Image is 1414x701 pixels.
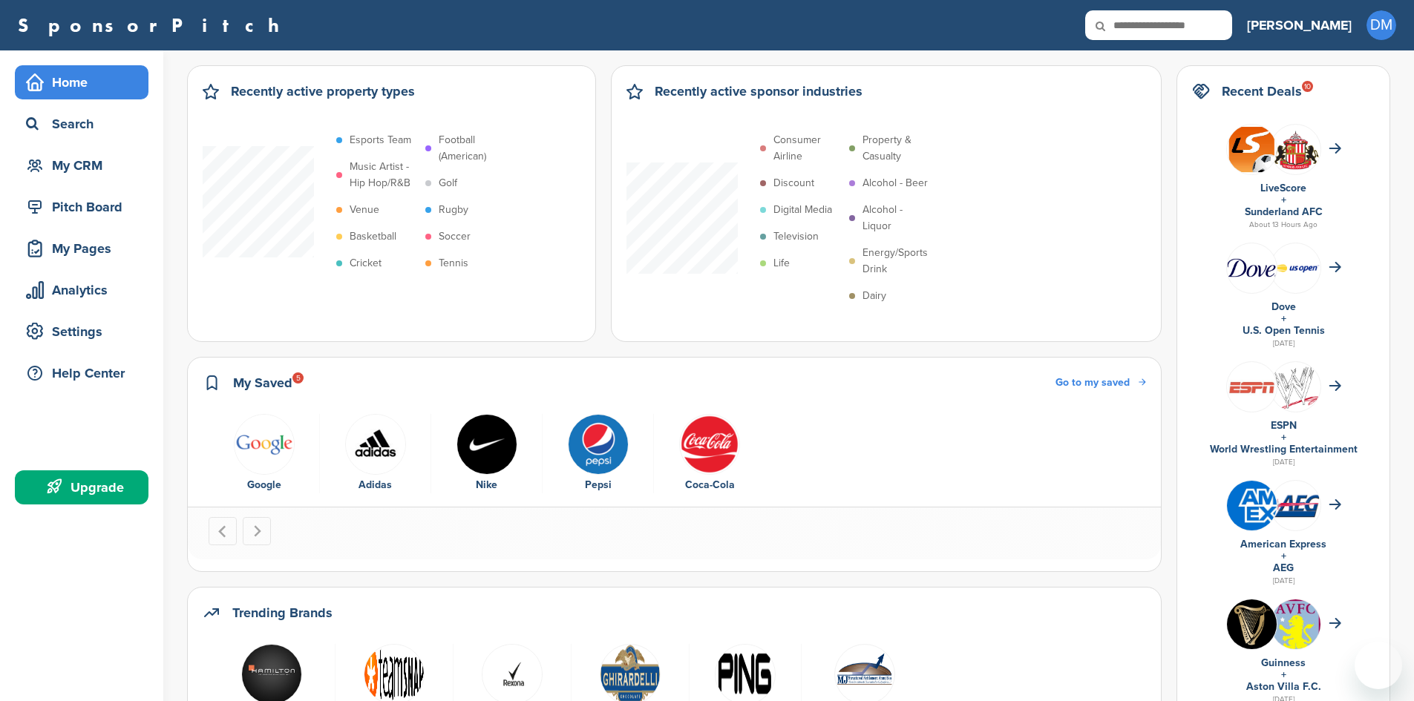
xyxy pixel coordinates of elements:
[1192,574,1375,588] div: [DATE]
[15,148,148,182] a: My CRM
[773,202,832,218] p: Digital Media
[773,228,819,245] p: Television
[1055,376,1130,389] span: Go to my saved
[439,228,471,245] p: Soccer
[654,414,765,494] div: 5 of 5
[439,255,468,271] p: Tennis
[1271,362,1320,415] img: Open uri20141112 64162 12gd62f?1415806146
[1222,81,1302,102] h2: Recent Deals
[1302,81,1313,92] div: 10
[863,245,931,277] p: Energy/Sports Drink
[1271,493,1320,518] img: Open uri20141112 64162 1t4610c?1415809572
[15,107,148,141] a: Search
[327,477,423,493] div: Adidas
[15,273,148,307] a: Analytics
[1355,642,1402,689] iframe: Button to launch messaging window
[1227,125,1277,174] img: Livescore
[22,277,148,303] div: Analytics
[22,235,148,262] div: My Pages
[773,132,842,165] p: Consumer Airline
[568,414,629,475] img: Pepsi logo
[1247,9,1352,42] a: [PERSON_NAME]
[1281,668,1286,681] a: +
[550,477,646,493] div: Pepsi
[1246,680,1321,693] a: Aston Villa F.C.
[439,202,468,218] p: Rugby
[1192,337,1375,350] div: [DATE]
[1240,538,1326,550] a: American Express
[439,414,534,494] a: Nike logo Nike
[1271,599,1320,671] img: Data?1415810237
[292,372,304,384] div: 5
[243,517,271,545] button: Next slide
[679,414,740,475] img: 451ddf96e958c635948cd88c29892565
[1247,15,1352,36] h3: [PERSON_NAME]
[350,159,418,191] p: Music Artist - Hip Hop/R&B
[327,414,423,494] a: Hwjxykur 400x400 Adidas
[234,414,295,475] img: Google logo
[15,315,148,349] a: Settings
[216,477,312,493] div: Google
[320,414,431,494] div: 2 of 5
[350,255,382,271] p: Cricket
[661,477,758,493] div: Coca-Cola
[863,288,886,304] p: Dairy
[1227,481,1277,530] img: Amex logo
[1227,599,1277,649] img: 13524564 10153758406911519 7648398964988343964 n
[863,202,931,234] p: Alcohol - Liquor
[1281,431,1286,444] a: +
[22,69,148,96] div: Home
[1245,205,1323,218] a: Sunderland AFC
[439,175,457,191] p: Golf
[439,477,534,493] div: Nike
[863,132,931,165] p: Property & Casualty
[543,414,654,494] div: 4 of 5
[1243,324,1325,337] a: U.S. Open Tennis
[1271,419,1297,432] a: ESPN
[22,152,148,179] div: My CRM
[232,602,333,623] h2: Trending Brands
[1260,182,1306,194] a: LiveScore
[345,414,406,475] img: Hwjxykur 400x400
[233,372,292,393] h2: My Saved
[1055,375,1146,391] a: Go to my saved
[1271,128,1320,170] img: Open uri20141112 64162 1q58x9c?1415807470
[209,414,320,494] div: 1 of 5
[22,111,148,137] div: Search
[1192,218,1375,231] div: About 13 Hours Ago
[1273,562,1294,574] a: AEG
[1261,656,1306,669] a: Guinness
[350,202,379,218] p: Venue
[350,132,411,148] p: Esports Team
[1271,300,1296,313] a: Dove
[216,414,312,494] a: Google logo Google
[1281,194,1286,206] a: +
[15,470,148,504] a: Upgrade
[15,356,148,390] a: Help Center
[22,318,148,345] div: Settings
[1227,377,1277,397] img: Screen shot 2016 05 05 at 12.09.31 pm
[661,414,758,494] a: 451ddf96e958c635948cd88c29892565 Coca-Cola
[439,132,507,165] p: Football (American)
[550,414,646,494] a: Pepsi logo Pepsi
[1271,261,1320,274] img: Screen shot 2018 07 23 at 2.49.02 pm
[22,360,148,386] div: Help Center
[655,81,863,102] h2: Recently active sponsor industries
[18,16,289,35] a: SponsorPitch
[431,414,543,494] div: 3 of 5
[1192,455,1375,469] div: [DATE]
[1281,550,1286,562] a: +
[456,414,517,475] img: Nike logo
[773,175,814,191] p: Discount
[209,517,237,545] button: Go to last slide
[773,255,790,271] p: Life
[22,474,148,501] div: Upgrade
[1227,258,1277,277] img: Data
[1210,443,1358,455] a: World Wrestling Entertainment
[350,228,396,245] p: Basketball
[22,194,148,220] div: Pitch Board
[15,190,148,224] a: Pitch Board
[15,231,148,266] a: My Pages
[15,65,148,99] a: Home
[1281,312,1286,325] a: +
